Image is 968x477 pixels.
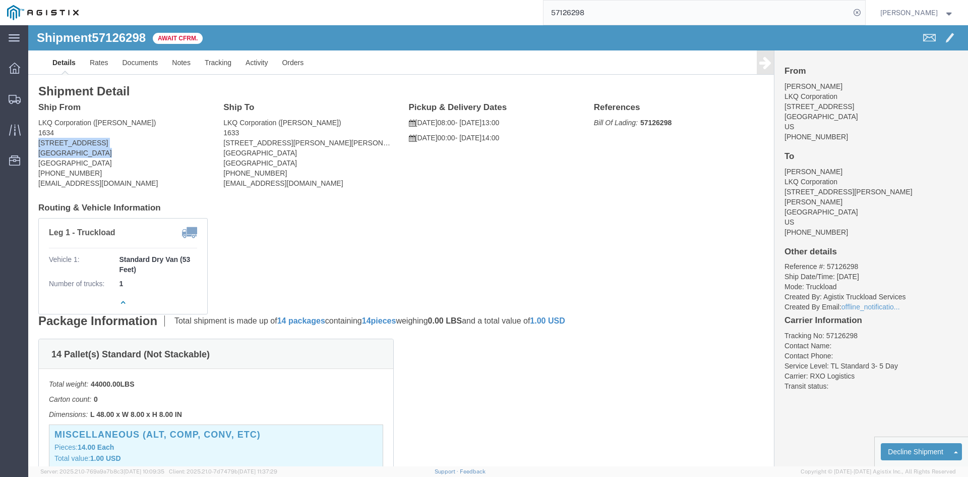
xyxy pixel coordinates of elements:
[801,467,956,476] span: Copyright © [DATE]-[DATE] Agistix Inc., All Rights Reserved
[124,468,164,474] span: [DATE] 10:09:35
[543,1,850,25] input: Search for shipment number, reference number
[880,7,938,18] span: Matt Sweet
[28,25,968,466] iframe: FS Legacy Container
[880,7,954,19] button: [PERSON_NAME]
[435,468,460,474] a: Support
[460,468,486,474] a: Feedback
[7,5,79,20] img: logo
[238,468,277,474] span: [DATE] 11:37:29
[169,468,277,474] span: Client: 2025.21.0-7d7479b
[40,468,164,474] span: Server: 2025.21.0-769a9a7b8c3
